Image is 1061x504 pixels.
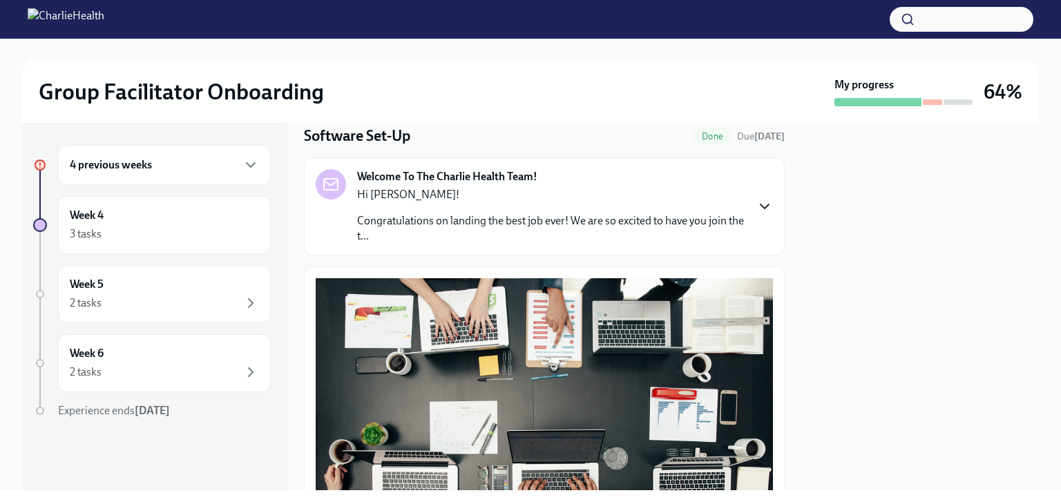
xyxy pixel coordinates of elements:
a: Week 62 tasks [33,334,271,392]
span: September 3rd, 2025 09:00 [737,130,785,143]
strong: Welcome To The Charlie Health Team! [357,169,537,184]
strong: [DATE] [135,404,170,417]
h6: Week 6 [70,346,104,361]
div: 4 previous weeks [58,145,271,185]
strong: My progress [834,77,894,93]
p: Hi [PERSON_NAME]! [357,187,745,202]
h2: Group Facilitator Onboarding [39,78,324,106]
a: Week 52 tasks [33,265,271,323]
strong: [DATE] [754,130,785,142]
img: CharlieHealth [28,8,104,30]
a: Week 43 tasks [33,196,271,254]
span: Experience ends [58,404,170,417]
div: 3 tasks [70,226,102,242]
p: Congratulations on landing the best job ever! We are so excited to have you join the t... [357,213,745,244]
h3: 64% [984,79,1022,104]
h4: Software Set-Up [304,126,410,146]
div: 2 tasks [70,295,102,311]
h6: Week 4 [70,208,104,223]
h6: Week 5 [70,277,104,292]
span: Done [694,131,732,142]
div: 2 tasks [70,365,102,380]
h6: 4 previous weeks [70,157,152,173]
span: Due [737,130,785,142]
